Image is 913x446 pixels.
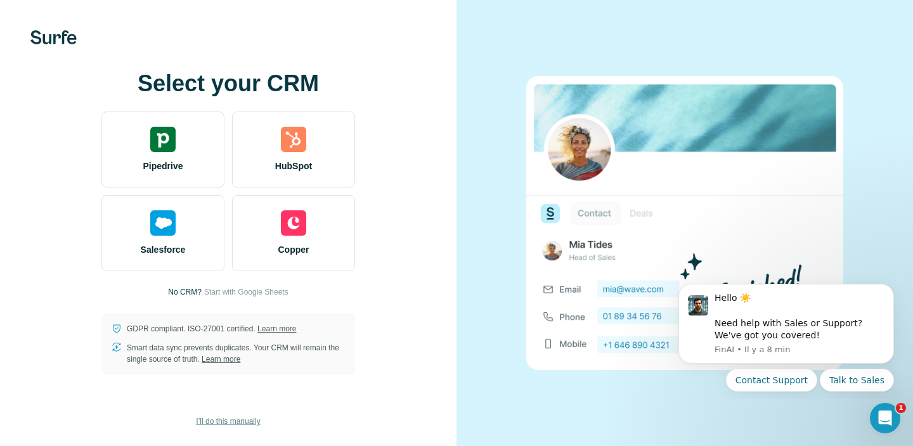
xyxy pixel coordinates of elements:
span: I’ll do this manually [196,416,260,427]
p: Smart data sync prevents duplicates. Your CRM will remain the single source of truth. [127,342,345,365]
span: Salesforce [141,243,186,256]
img: none image [526,76,843,369]
img: Surfe's logo [30,30,77,44]
a: Learn more [257,324,296,333]
p: GDPR compliant. ISO-27001 certified. [127,323,296,334]
iframe: Intercom notifications message [659,272,913,399]
button: I’ll do this manually [187,412,269,431]
img: hubspot's logo [281,127,306,152]
span: HubSpot [275,160,312,172]
button: Start with Google Sheets [204,286,288,298]
span: 1 [896,403,906,413]
img: copper's logo [281,210,306,236]
p: No CRM? [168,286,202,298]
span: Pipedrive [143,160,183,172]
a: Learn more [202,355,240,364]
img: salesforce's logo [150,210,176,236]
img: pipedrive's logo [150,127,176,152]
h1: Select your CRM [101,71,355,96]
span: Copper [278,243,309,256]
iframe: Intercom live chat [870,403,900,433]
